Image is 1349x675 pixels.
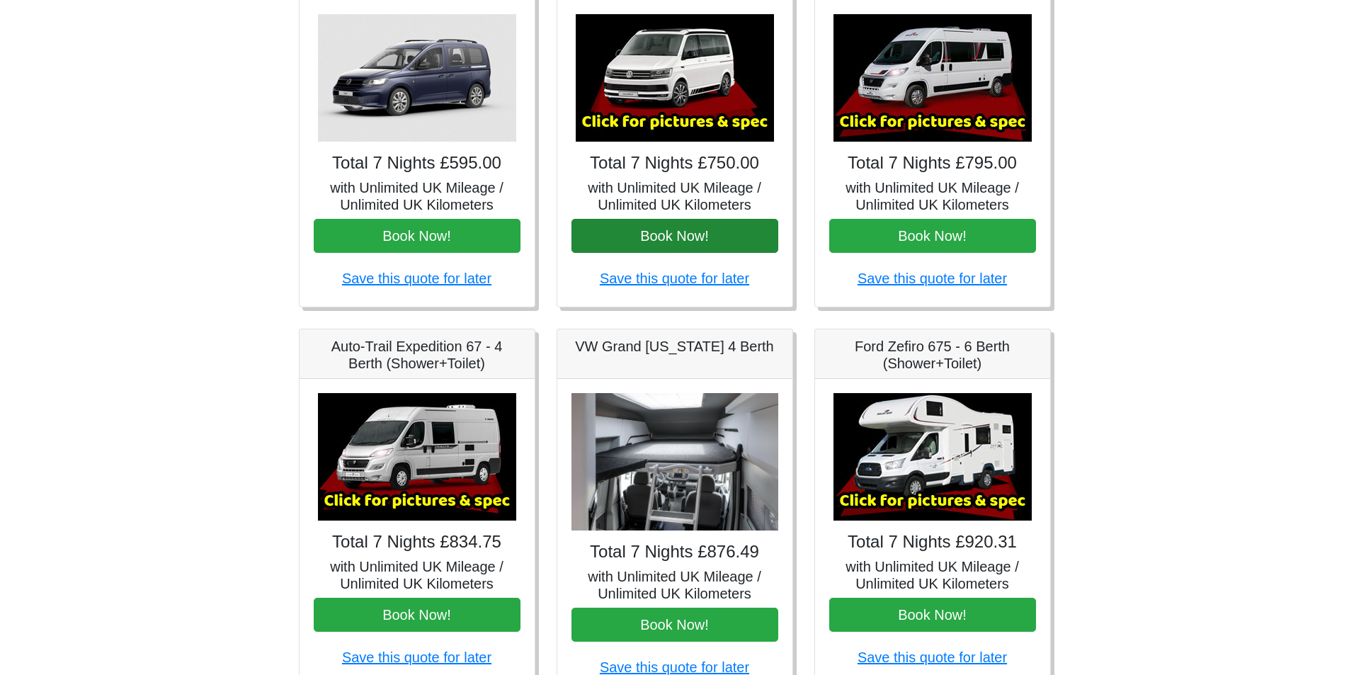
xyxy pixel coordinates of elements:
[829,558,1036,592] h5: with Unlimited UK Mileage / Unlimited UK Kilometers
[829,219,1036,253] button: Book Now!
[600,271,749,286] a: Save this quote for later
[342,650,491,665] a: Save this quote for later
[829,179,1036,213] h5: with Unlimited UK Mileage / Unlimited UK Kilometers
[829,598,1036,632] button: Book Now!
[314,179,520,213] h5: with Unlimited UK Mileage / Unlimited UK Kilometers
[858,271,1007,286] a: Save this quote for later
[314,598,520,632] button: Book Now!
[571,179,778,213] h5: with Unlimited UK Mileage / Unlimited UK Kilometers
[576,14,774,142] img: VW California Ocean T6.1 (Auto, Awning)
[571,338,778,355] h5: VW Grand [US_STATE] 4 Berth
[342,271,491,286] a: Save this quote for later
[600,659,749,675] a: Save this quote for later
[829,153,1036,174] h4: Total 7 Nights £795.00
[829,532,1036,552] h4: Total 7 Nights £920.31
[314,532,520,552] h4: Total 7 Nights £834.75
[829,338,1036,372] h5: Ford Zefiro 675 - 6 Berth (Shower+Toilet)
[833,393,1032,521] img: Ford Zefiro 675 - 6 Berth (Shower+Toilet)
[571,542,778,562] h4: Total 7 Nights £876.49
[314,338,520,372] h5: Auto-Trail Expedition 67 - 4 Berth (Shower+Toilet)
[571,219,778,253] button: Book Now!
[318,393,516,521] img: Auto-Trail Expedition 67 - 4 Berth (Shower+Toilet)
[571,608,778,642] button: Book Now!
[833,14,1032,142] img: Auto-Trail Expedition 66 - 2 Berth (Shower+Toilet)
[571,393,778,531] img: VW Grand California 4 Berth
[571,153,778,174] h4: Total 7 Nights £750.00
[318,14,516,142] img: VW Caddy California Maxi
[571,568,778,602] h5: with Unlimited UK Mileage / Unlimited UK Kilometers
[314,219,520,253] button: Book Now!
[314,558,520,592] h5: with Unlimited UK Mileage / Unlimited UK Kilometers
[858,650,1007,665] a: Save this quote for later
[314,153,520,174] h4: Total 7 Nights £595.00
